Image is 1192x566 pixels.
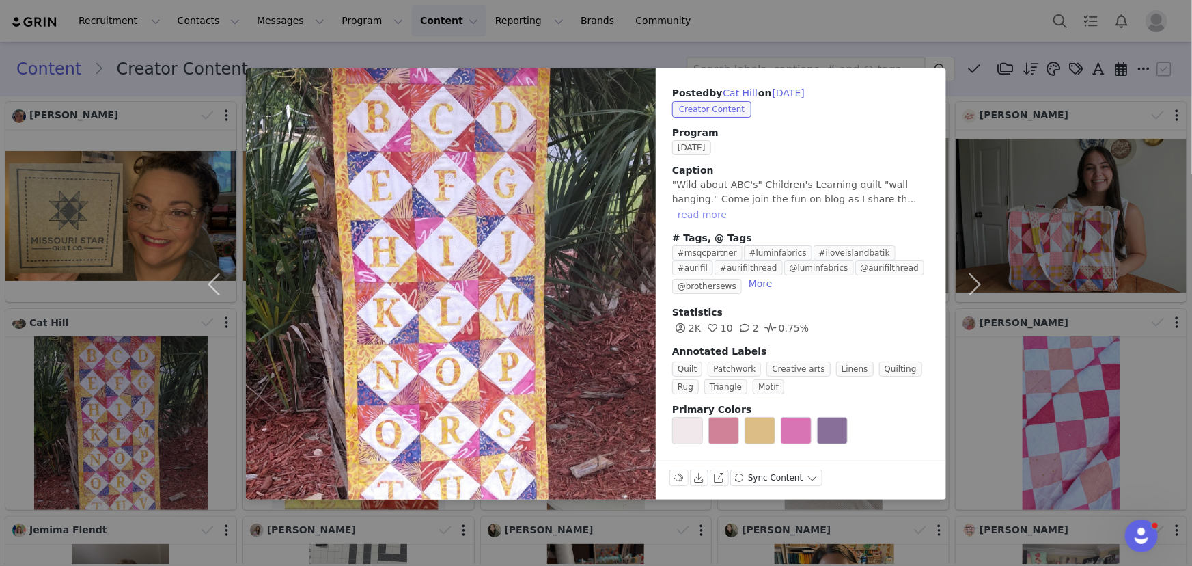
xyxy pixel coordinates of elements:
[814,245,896,260] span: #iloveislandbatik
[672,126,930,140] span: Program
[672,206,732,223] button: read more
[708,362,761,377] span: Patchwork
[879,362,922,377] span: Quilting
[672,141,717,152] a: [DATE]
[672,346,767,357] span: Annotated Labels
[723,85,759,101] button: Cat Hill
[672,260,713,275] span: #aurifil
[672,101,751,118] span: Creator Content
[753,379,784,394] span: Motif
[766,362,830,377] span: Creative arts
[1125,520,1158,552] iframe: Intercom live chat
[836,362,874,377] span: Linens
[772,85,805,101] button: [DATE]
[704,323,733,334] span: 10
[672,165,714,176] span: Caption
[743,275,778,292] button: More
[736,323,759,334] span: 2
[672,245,743,260] span: #msqcpartner
[784,260,854,275] span: @luminfabrics
[672,404,751,415] span: Primary Colors
[704,379,747,394] span: Triangle
[672,379,699,394] span: Rug
[855,260,924,275] span: @aurifilthread
[730,470,823,486] button: Sync Content
[672,279,742,294] span: @brothersews
[762,323,809,334] span: 0.75%
[672,362,702,377] span: Quilt
[744,245,812,260] span: #luminfabrics
[672,179,917,204] span: "Wild about ABC's" Children's Learning quilt "wall hanging." Come join the fun on blog as I share...
[672,140,711,155] span: [DATE]
[672,232,752,243] span: # Tags, @ Tags
[672,323,701,334] span: 2K
[672,307,723,318] span: Statistics
[672,87,805,98] span: Posted on
[709,87,758,98] span: by
[715,260,783,275] span: #aurifilthread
